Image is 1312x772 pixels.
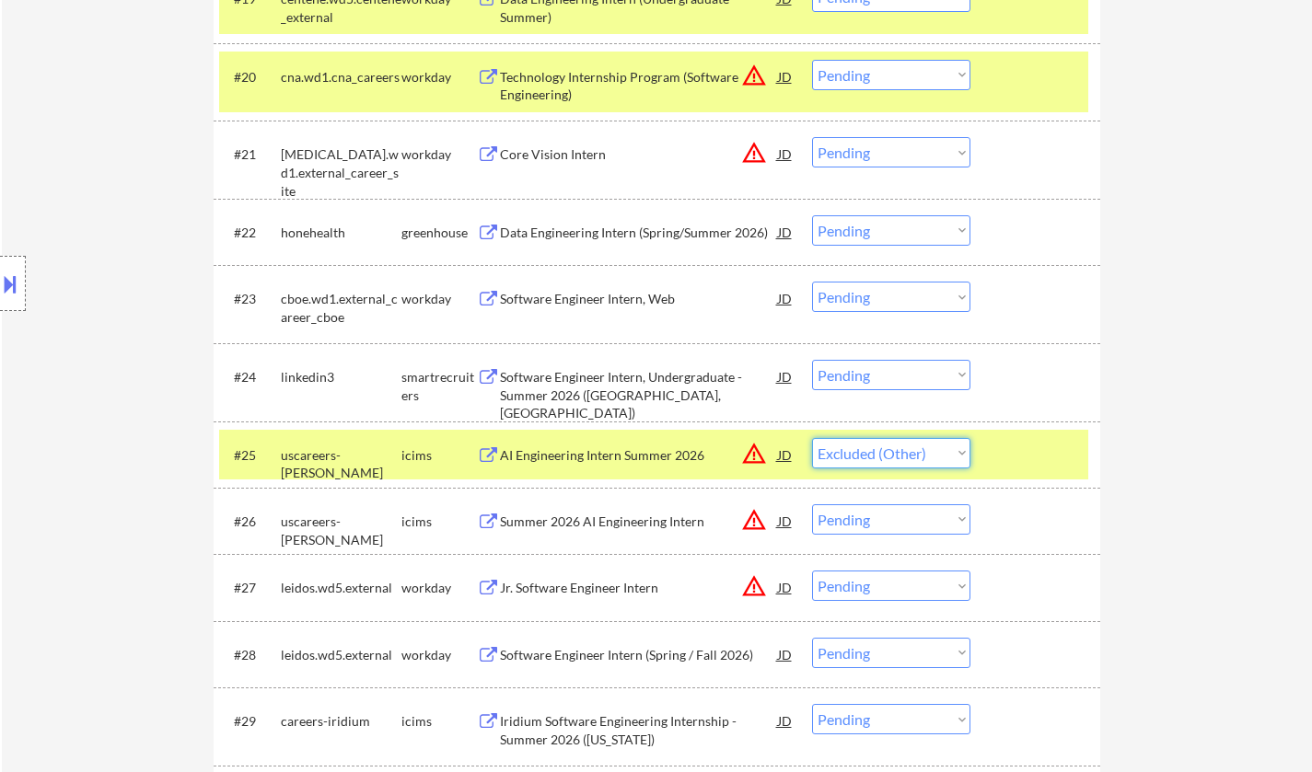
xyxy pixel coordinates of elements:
div: #28 [234,646,266,664]
div: workday [401,290,477,308]
div: JD [776,570,795,604]
div: uscareers-[PERSON_NAME] [281,446,401,482]
div: workday [401,646,477,664]
div: JD [776,438,795,471]
div: uscareers-[PERSON_NAME] [281,513,401,548]
div: Jr. Software Engineer Intern [500,579,778,597]
div: careers-iridium [281,712,401,731]
div: Software Engineer Intern (Spring / Fall 2026) [500,646,778,664]
div: JD [776,282,795,315]
div: cboe.wd1.external_career_cboe [281,290,401,326]
div: AI Engineering Intern Summer 2026 [500,446,778,465]
div: Data Engineering Intern (Spring/Summer 2026) [500,224,778,242]
div: JD [776,137,795,170]
div: workday [401,145,477,164]
div: leidos.wd5.external [281,646,401,664]
div: cna.wd1.cna_careers [281,68,401,86]
div: icims [401,446,477,465]
div: Iridium Software Engineering Internship - Summer 2026 ([US_STATE]) [500,712,778,748]
div: JD [776,360,795,393]
div: JD [776,215,795,248]
div: linkedin3 [281,368,401,386]
button: warning_amber [741,573,767,599]
button: warning_amber [741,441,767,467]
div: Software Engineer Intern, Web [500,290,778,308]
div: workday [401,68,477,86]
div: Software Engineer Intern, Undergraduate - Summer 2026 ([GEOGRAPHIC_DATA], [GEOGRAPHIC_DATA]) [500,368,778,422]
div: JD [776,60,795,93]
div: Summer 2026 AI Engineering Intern [500,513,778,531]
div: Technology Internship Program (Software Engineering) [500,68,778,104]
div: leidos.wd5.external [281,579,401,597]
div: honehealth [281,224,401,242]
button: warning_amber [741,507,767,533]
button: warning_amber [741,140,767,166]
div: JD [776,704,795,737]
div: #20 [234,68,266,86]
div: #29 [234,712,266,731]
div: #25 [234,446,266,465]
div: greenhouse [401,224,477,242]
div: JD [776,504,795,537]
div: [MEDICAL_DATA].wd1.external_career_site [281,145,401,200]
div: #27 [234,579,266,597]
div: #26 [234,513,266,531]
div: workday [401,579,477,597]
button: warning_amber [741,63,767,88]
div: JD [776,638,795,671]
div: icims [401,513,477,531]
div: icims [401,712,477,731]
div: Core Vision Intern [500,145,778,164]
div: smartrecruiters [401,368,477,404]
